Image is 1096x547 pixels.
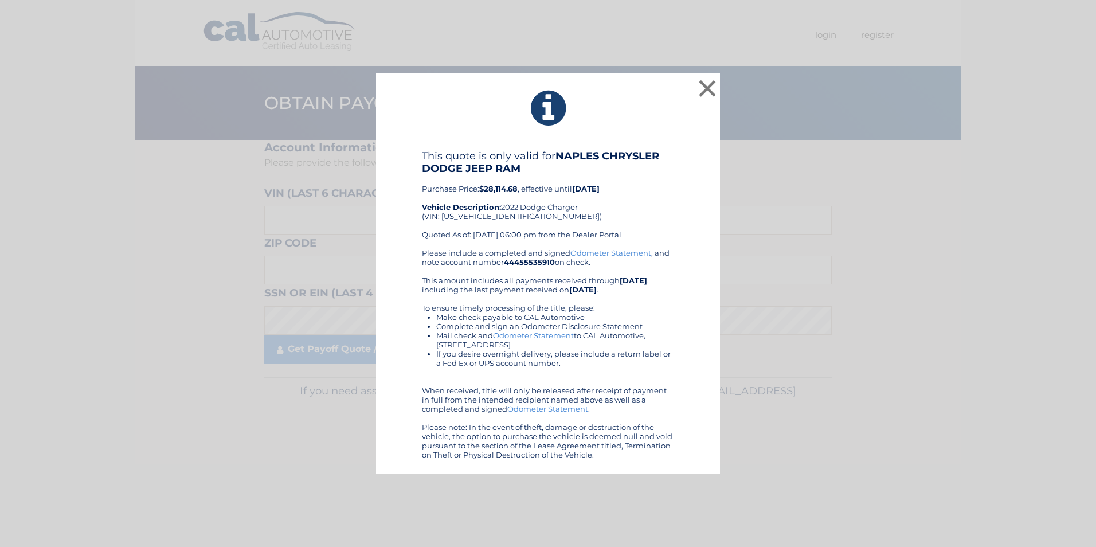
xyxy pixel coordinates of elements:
[436,349,674,368] li: If you desire overnight delivery, please include a return label or a Fed Ex or UPS account number.
[696,77,719,100] button: ×
[422,202,501,212] strong: Vehicle Description:
[422,150,674,175] h4: This quote is only valid for
[493,331,574,340] a: Odometer Statement
[620,276,647,285] b: [DATE]
[479,184,518,193] b: $28,114.68
[436,322,674,331] li: Complete and sign an Odometer Disclosure Statement
[436,312,674,322] li: Make check payable to CAL Automotive
[422,150,659,175] b: NAPLES CHRYSLER DODGE JEEP RAM
[422,150,674,248] div: Purchase Price: , effective until 2022 Dodge Charger (VIN: [US_VEHICLE_IDENTIFICATION_NUMBER]) Qu...
[436,331,674,349] li: Mail check and to CAL Automotive, [STREET_ADDRESS]
[422,248,674,459] div: Please include a completed and signed , and note account number on check. This amount includes al...
[570,248,651,257] a: Odometer Statement
[569,285,597,294] b: [DATE]
[507,404,588,413] a: Odometer Statement
[572,184,600,193] b: [DATE]
[504,257,555,267] b: 44455535910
